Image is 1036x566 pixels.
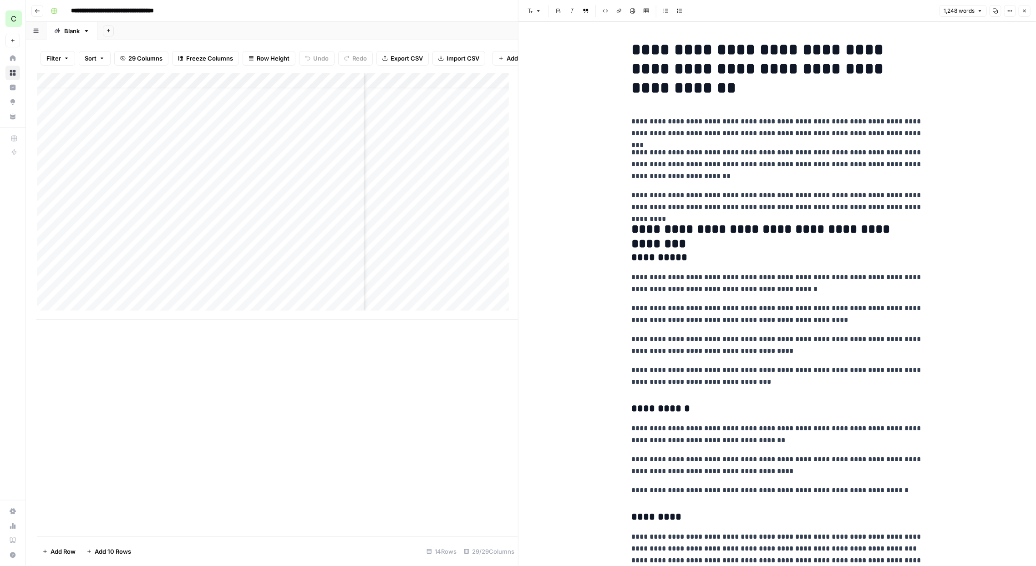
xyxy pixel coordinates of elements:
span: C [11,13,16,24]
button: 29 Columns [114,51,168,66]
span: Row Height [257,54,289,63]
button: Add Row [37,544,81,559]
button: Help + Support [5,548,20,562]
button: Freeze Columns [172,51,239,66]
button: Add Column [493,51,548,66]
span: Import CSV [447,54,479,63]
span: Freeze Columns [186,54,233,63]
a: Blank [46,22,97,40]
a: Insights [5,80,20,95]
span: Add Column [507,54,542,63]
button: Import CSV [432,51,485,66]
div: 29/29 Columns [460,544,518,559]
button: Row Height [243,51,295,66]
button: 1,248 words [940,5,987,17]
span: 29 Columns [128,54,163,63]
a: Learning Hub [5,533,20,548]
div: Blank [64,26,80,36]
span: Export CSV [391,54,423,63]
span: Sort [85,54,96,63]
span: Add 10 Rows [95,547,131,556]
button: Filter [41,51,75,66]
button: Undo [299,51,335,66]
a: Usage [5,519,20,533]
button: Redo [338,51,373,66]
div: 14 Rows [423,544,460,559]
button: Sort [79,51,111,66]
a: Opportunities [5,95,20,109]
span: Redo [352,54,367,63]
button: Export CSV [376,51,429,66]
a: Your Data [5,109,20,124]
a: Home [5,51,20,66]
span: Filter [46,54,61,63]
a: Settings [5,504,20,519]
span: Undo [313,54,329,63]
button: Workspace: Chris's Workspace [5,7,20,30]
span: 1,248 words [944,7,975,15]
button: Add 10 Rows [81,544,137,559]
a: Browse [5,66,20,80]
span: Add Row [51,547,76,556]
